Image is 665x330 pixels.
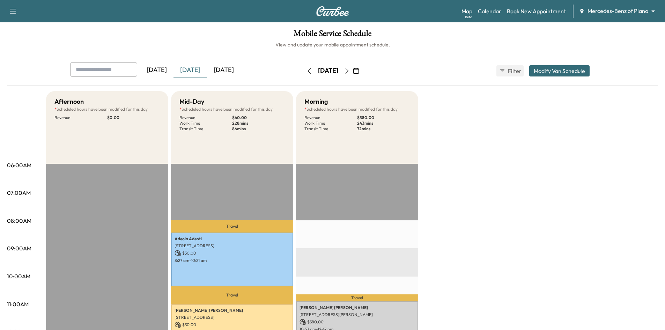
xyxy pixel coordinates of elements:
[507,7,566,15] a: Book New Appointment
[304,126,357,132] p: Transit Time
[140,62,173,78] div: [DATE]
[357,120,410,126] p: 243 mins
[478,7,501,15] a: Calendar
[171,286,293,304] p: Travel
[179,115,232,120] p: Revenue
[300,312,415,317] p: [STREET_ADDRESS][PERSON_NAME]
[7,41,658,48] h6: View and update your mobile appointment schedule.
[461,7,472,15] a: MapBeta
[304,97,328,107] h5: Morning
[357,115,410,120] p: $ 580.00
[7,217,31,225] p: 08:00AM
[300,305,415,310] p: [PERSON_NAME] [PERSON_NAME]
[179,120,232,126] p: Work Time
[175,243,290,249] p: [STREET_ADDRESS]
[175,322,290,328] p: $ 30.00
[175,250,290,256] p: $ 30.00
[304,115,357,120] p: Revenue
[7,244,31,252] p: 09:00AM
[54,97,84,107] h5: Afternoon
[496,65,524,76] button: Filter
[7,161,31,169] p: 06:00AM
[304,120,357,126] p: Work Time
[171,220,293,233] p: Travel
[7,29,658,41] h1: Mobile Service Schedule
[179,97,204,107] h5: Mid-Day
[232,115,285,120] p: $ 60.00
[54,115,107,120] p: Revenue
[304,107,410,112] p: Scheduled hours have been modified for this day
[175,315,290,320] p: [STREET_ADDRESS]
[7,189,31,197] p: 07:00AM
[179,107,285,112] p: Scheduled hours have been modified for this day
[465,14,472,20] div: Beta
[7,300,29,308] p: 11:00AM
[173,62,207,78] div: [DATE]
[107,115,160,120] p: $ 0.00
[232,126,285,132] p: 86 mins
[7,272,30,280] p: 10:00AM
[357,126,410,132] p: 72 mins
[508,67,520,75] span: Filter
[175,308,290,313] p: [PERSON_NAME] [PERSON_NAME]
[316,6,349,16] img: Curbee Logo
[232,120,285,126] p: 228 mins
[296,294,418,301] p: Travel
[54,107,160,112] p: Scheduled hours have been modified for this day
[318,66,338,75] div: [DATE]
[175,258,290,263] p: 8:27 am - 10:21 am
[207,62,241,78] div: [DATE]
[175,236,290,242] p: Adeola Adeoti
[588,7,648,15] span: Mercedes-Benz of Plano
[529,65,590,76] button: Modify Van Schedule
[179,126,232,132] p: Transit Time
[300,319,415,325] p: $ 580.00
